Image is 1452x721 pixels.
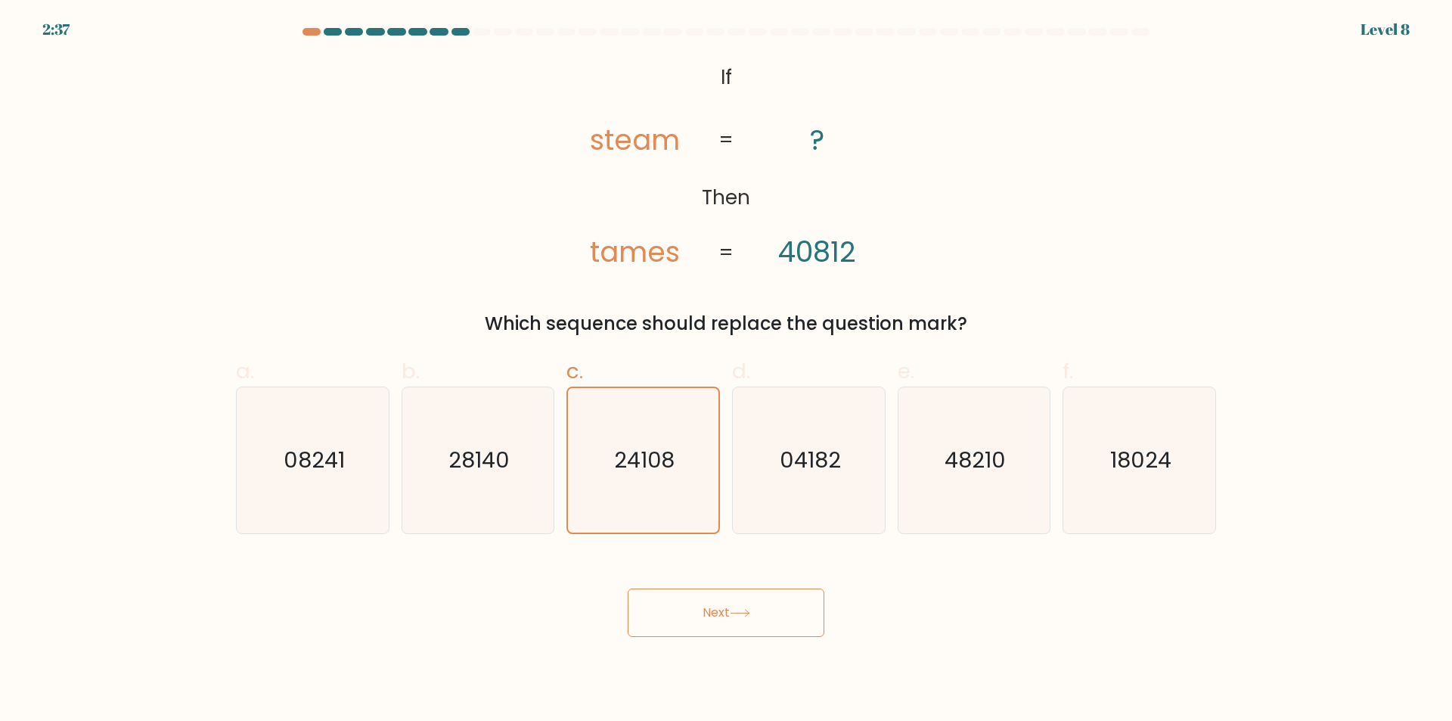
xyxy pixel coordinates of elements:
[245,310,1207,337] div: Which sequence should replace the question mark?
[810,120,824,160] tspan: ?
[718,127,734,154] tspan: =
[718,239,734,266] tspan: =
[1063,356,1073,386] span: f.
[448,446,510,476] text: 28140
[551,57,901,274] svg: @import url('[URL][DOMAIN_NAME]);
[1110,446,1171,476] text: 18024
[42,18,70,41] div: 2:37
[945,446,1006,476] text: 48210
[702,184,750,211] tspan: Then
[590,120,680,160] tspan: steam
[615,445,675,475] text: 24108
[778,232,856,272] tspan: 40812
[284,446,345,476] text: 08241
[628,589,824,637] button: Next
[721,64,732,91] tspan: If
[780,446,841,476] text: 04182
[566,356,583,386] span: c.
[236,356,254,386] span: a.
[402,356,420,386] span: b.
[590,232,680,272] tspan: tames
[898,356,914,386] span: e.
[732,356,750,386] span: d.
[1360,18,1410,41] div: Level 8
